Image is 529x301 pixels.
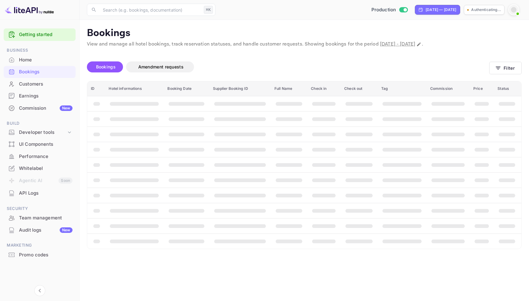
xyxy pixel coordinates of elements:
[271,81,307,96] th: Full Name
[4,28,76,41] div: Getting started
[4,249,76,261] div: Promo codes
[19,31,73,38] a: Getting started
[4,163,76,174] div: Whitelabel
[87,81,105,96] th: ID
[19,165,73,172] div: Whitelabel
[60,227,73,233] div: New
[307,81,341,96] th: Check in
[164,81,209,96] th: Booking Date
[19,141,73,148] div: UI Components
[489,62,522,74] button: Filter
[4,242,76,249] span: Marketing
[87,81,521,249] table: booking table
[19,129,66,136] div: Developer tools
[138,64,184,69] span: Amendment requests
[4,78,76,90] a: Customers
[371,6,396,13] span: Production
[87,61,489,72] div: account-settings tabs
[4,163,76,174] a: Whitelabel
[19,153,73,160] div: Performance
[60,105,73,111] div: New
[19,227,73,234] div: Audit logs
[4,249,76,260] a: Promo codes
[494,81,521,96] th: Status
[4,54,76,66] div: Home
[19,57,73,64] div: Home
[4,151,76,162] a: Performance
[471,7,501,13] p: Authenticating...
[4,212,76,224] div: Team management
[4,187,76,199] a: API Logs
[19,93,73,100] div: Earnings
[380,41,415,47] span: [DATE] - [DATE]
[96,64,116,69] span: Bookings
[87,41,522,48] p: View and manage all hotel bookings, track reservation statuses, and handle customer requests. Sho...
[4,120,76,127] span: Build
[19,68,73,75] div: Bookings
[4,138,76,150] a: UI Components
[209,81,271,96] th: Supplier Booking ID
[4,54,76,65] a: Home
[4,151,76,163] div: Performance
[4,66,76,78] div: Bookings
[19,105,73,112] div: Commission
[19,81,73,88] div: Customers
[427,81,470,96] th: Commission
[4,224,76,236] a: Audit logsNew
[416,41,422,47] button: Change date range
[426,7,456,13] div: [DATE] — [DATE]
[4,205,76,212] span: Security
[204,6,213,14] div: ⌘K
[4,66,76,77] a: Bookings
[19,215,73,222] div: Team management
[87,27,522,39] p: Bookings
[4,102,76,114] a: CommissionNew
[19,190,73,197] div: API Logs
[5,5,54,15] img: LiteAPI logo
[4,90,76,102] div: Earnings
[378,81,427,96] th: Tag
[4,212,76,223] a: Team management
[470,81,494,96] th: Price
[4,127,76,138] div: Developer tools
[34,285,45,296] button: Collapse navigation
[4,90,76,101] a: Earnings
[369,6,410,13] div: Switch to Sandbox mode
[105,81,164,96] th: Hotel informations
[4,47,76,54] span: Business
[19,251,73,259] div: Promo codes
[341,81,378,96] th: Check out
[99,4,201,16] input: Search (e.g. bookings, documentation)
